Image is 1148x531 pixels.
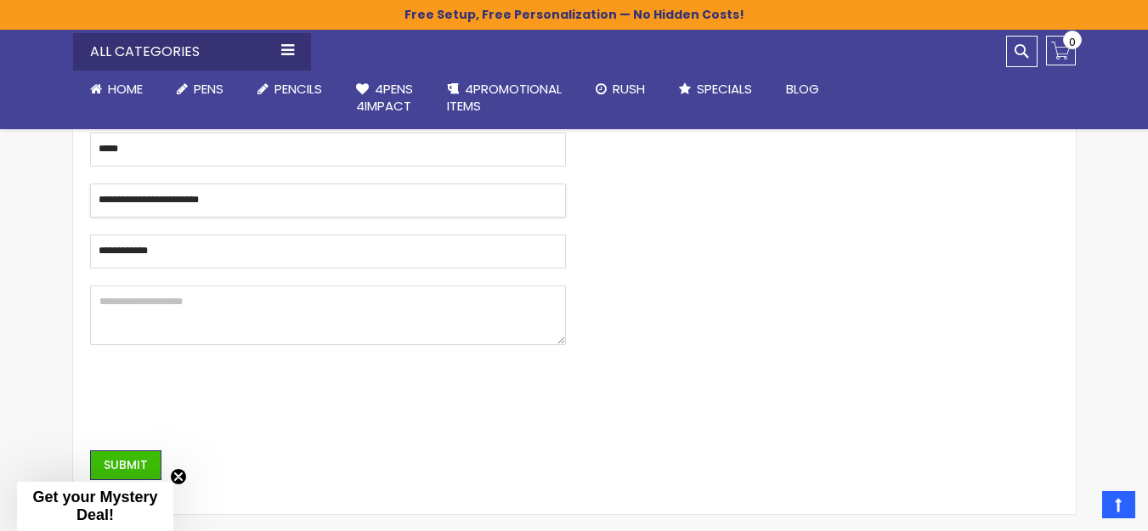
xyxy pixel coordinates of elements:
span: Get your Mystery Deal! [32,489,157,523]
a: 4PROMOTIONALITEMS [430,71,579,126]
a: 0 [1046,36,1076,65]
div: All Categories [73,33,311,71]
a: Home [73,71,160,108]
span: 4PROMOTIONAL ITEMS [447,80,562,115]
a: Blog [769,71,836,108]
span: Blog [786,80,819,98]
a: Pencils [240,71,339,108]
span: 4Pens 4impact [356,80,413,115]
span: 0 [1069,34,1076,50]
button: Submit [90,450,161,480]
span: Specials [697,80,752,98]
a: Specials [662,71,769,108]
a: Rush [579,71,662,108]
a: 4Pens4impact [339,71,430,126]
iframe: Google Customer Reviews [1008,485,1148,531]
div: Get your Mystery Deal!Close teaser [17,482,173,531]
button: Close teaser [170,468,187,485]
a: Pens [160,71,240,108]
span: Rush [613,80,645,98]
span: Pens [194,80,223,98]
span: Pencils [274,80,322,98]
span: Submit [104,456,148,473]
span: Home [108,80,143,98]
